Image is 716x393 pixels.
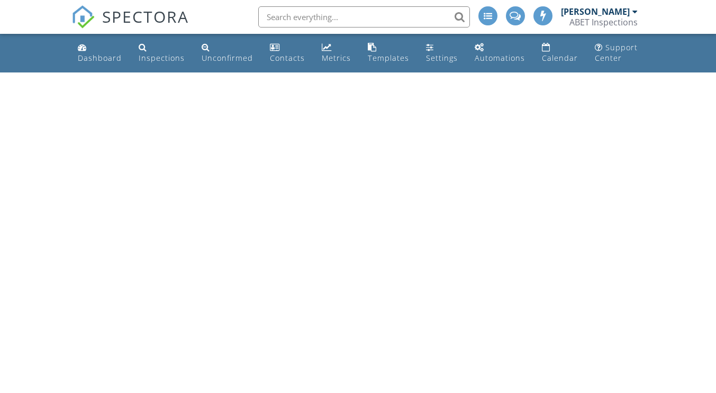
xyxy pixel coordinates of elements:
[569,17,638,28] div: ABET Inspections
[270,53,305,63] div: Contacts
[538,38,582,68] a: Calendar
[364,38,413,68] a: Templates
[197,38,257,68] a: Unconfirmed
[71,14,189,36] a: SPECTORA
[102,5,189,28] span: SPECTORA
[202,53,253,63] div: Unconfirmed
[322,53,351,63] div: Metrics
[368,53,409,63] div: Templates
[561,6,630,17] div: [PERSON_NAME]
[258,6,470,28] input: Search everything...
[134,38,189,68] a: Inspections
[74,38,126,68] a: Dashboard
[591,38,642,68] a: Support Center
[78,53,122,63] div: Dashboard
[426,53,458,63] div: Settings
[422,38,462,68] a: Settings
[139,53,185,63] div: Inspections
[318,38,355,68] a: Metrics
[71,5,95,29] img: The Best Home Inspection Software - Spectora
[470,38,529,68] a: Automations (Advanced)
[475,53,525,63] div: Automations
[542,53,578,63] div: Calendar
[595,42,638,63] div: Support Center
[266,38,309,68] a: Contacts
